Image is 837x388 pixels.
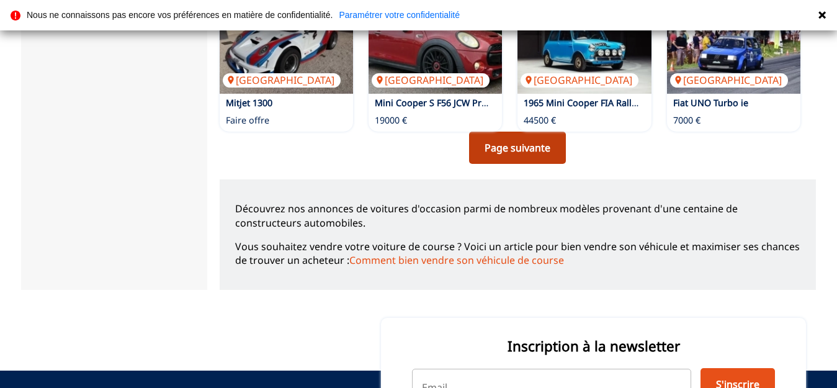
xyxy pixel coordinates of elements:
[375,114,407,127] p: 19000 €
[220,1,353,94] img: Mitjet 1300
[349,253,564,267] a: Comment bien vendre son véhicule de course
[517,1,651,94] img: 1965 Mini Cooper FIA Rally Car
[339,11,460,19] a: Paramétrer votre confidentialité
[673,114,700,127] p: 7000 €
[667,1,800,94] img: Fiat UNO Turbo ie
[369,1,502,94] a: Mini Cooper S F56 JCW Pro Kit Recaro[GEOGRAPHIC_DATA]
[235,240,801,268] p: Vous souhaitez vendre votre voiture de course ? Voici un article pour bien vendre son véhicule et...
[235,202,801,230] p: Découvrez nos annonces de voitures d'occasion parmi de nombreux modèles provenant d'une centaine ...
[223,73,341,87] p: [GEOGRAPHIC_DATA]
[524,97,653,109] a: 1965 Mini Cooper FIA Rally Car
[521,73,638,87] p: [GEOGRAPHIC_DATA]
[670,73,788,87] p: [GEOGRAPHIC_DATA]
[524,114,556,127] p: 44500 €
[226,114,269,127] p: Faire offre
[375,97,532,109] a: Mini Cooper S F56 JCW Pro Kit Recaro
[220,1,353,94] a: Mitjet 1300[GEOGRAPHIC_DATA]
[226,97,272,109] a: Mitjet 1300
[673,97,748,109] a: Fiat UNO Turbo ie
[372,73,490,87] p: [GEOGRAPHIC_DATA]
[667,1,800,94] a: Fiat UNO Turbo ie[GEOGRAPHIC_DATA]
[412,336,775,356] p: Inscription à la newsletter
[369,1,502,94] img: Mini Cooper S F56 JCW Pro Kit Recaro
[517,1,651,94] a: 1965 Mini Cooper FIA Rally Car[GEOGRAPHIC_DATA]
[27,11,333,19] p: Nous ne connaissons pas encore vos préférences en matière de confidentialité.
[469,132,566,164] a: Page suivante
